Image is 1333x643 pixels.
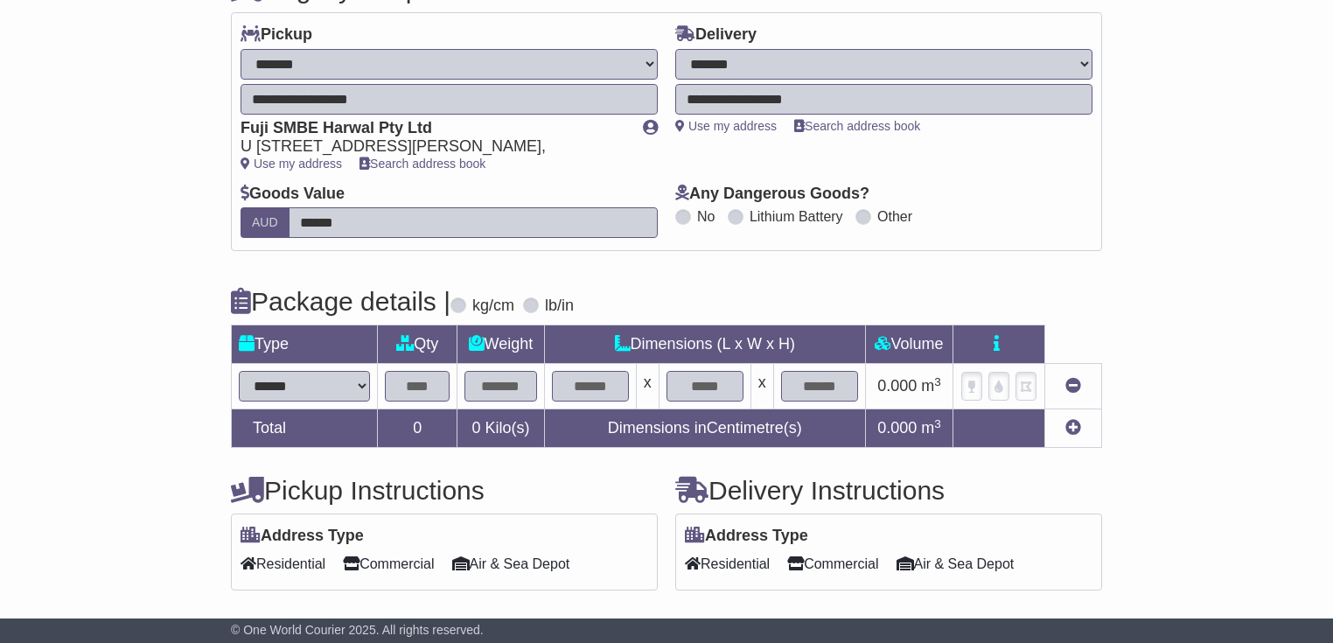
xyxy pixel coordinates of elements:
label: Address Type [685,527,808,546]
span: Residential [241,550,325,577]
label: AUD [241,207,290,238]
label: Goods Value [241,185,345,204]
span: m [921,419,941,437]
td: Dimensions (L x W x H) [544,325,865,364]
a: Use my address [675,119,777,133]
a: Remove this item [1065,377,1081,395]
label: Any Dangerous Goods? [675,185,869,204]
h4: Pickup Instructions [231,476,658,505]
span: 0 [471,419,480,437]
label: No [697,208,715,225]
div: Fuji SMBE Harwal Pty Ltd [241,119,625,138]
h4: Delivery Instructions [675,476,1102,505]
label: Other [877,208,912,225]
td: Type [232,325,378,364]
h4: Package details | [231,287,450,316]
sup: 3 [934,417,941,430]
label: Address Type [241,527,364,546]
td: x [636,364,659,409]
a: Search address book [359,157,485,171]
td: Volume [865,325,953,364]
td: Qty [378,325,457,364]
td: x [750,364,773,409]
td: Weight [457,325,544,364]
a: Use my address [241,157,342,171]
span: Air & Sea Depot [452,550,570,577]
a: Add new item [1065,419,1081,437]
span: m [921,377,941,395]
span: 0.000 [877,419,917,437]
td: Total [232,409,378,448]
label: Delivery [675,25,757,45]
span: Air & Sea Depot [897,550,1015,577]
td: 0 [378,409,457,448]
label: kg/cm [472,297,514,316]
label: lb/in [545,297,574,316]
span: Residential [685,550,770,577]
div: U [STREET_ADDRESS][PERSON_NAME], [241,137,625,157]
td: Kilo(s) [457,409,544,448]
span: © One World Courier 2025. All rights reserved. [231,623,484,637]
a: Search address book [794,119,920,133]
td: Dimensions in Centimetre(s) [544,409,865,448]
span: 0.000 [877,377,917,395]
span: Commercial [787,550,878,577]
label: Lithium Battery [750,208,843,225]
span: Commercial [343,550,434,577]
sup: 3 [934,375,941,388]
label: Pickup [241,25,312,45]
